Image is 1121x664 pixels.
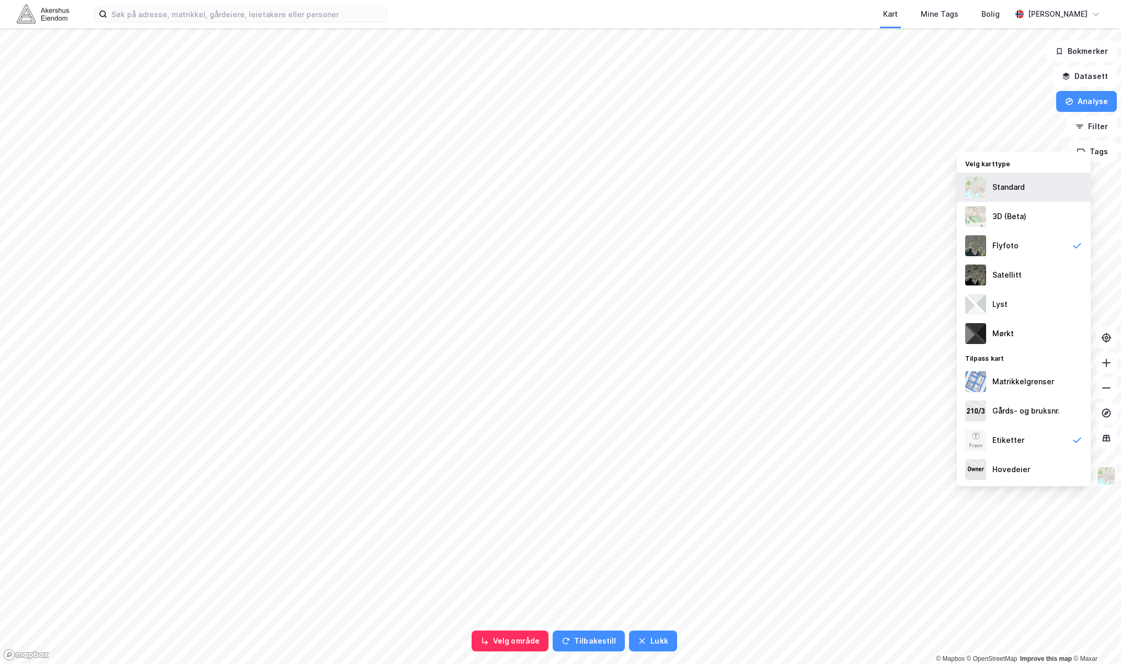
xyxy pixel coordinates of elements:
div: Lyst [992,298,1008,311]
img: Z [965,206,986,227]
div: Tilpass kart [957,348,1091,367]
img: luj3wr1y2y3+OchiMxRmMxRlscgabnMEmZ7DJGWxyBpucwSZnsMkZbHIGm5zBJmewyRlscgabnMEmZ7DJGWxyBpucwSZnsMkZ... [965,294,986,315]
div: Bolig [981,8,1000,20]
div: Satellitt [992,269,1022,281]
img: 9k= [965,265,986,285]
img: akershus-eiendom-logo.9091f326c980b4bce74ccdd9f866810c.svg [17,5,69,23]
div: Hovedeier [992,463,1030,476]
button: Tilbakestill [553,631,625,651]
a: Improve this map [1020,655,1072,662]
div: Kart [883,8,898,20]
button: Bokmerker [1046,41,1117,62]
div: Etiketter [992,434,1024,447]
div: Mine Tags [921,8,958,20]
a: Mapbox [936,655,965,662]
div: Gårds- og bruksnr. [992,405,1060,417]
div: [PERSON_NAME] [1028,8,1088,20]
iframe: Chat Widget [1069,614,1121,664]
img: nCdM7BzjoCAAAAAElFTkSuQmCC [965,323,986,344]
img: cadastreKeys.547ab17ec502f5a4ef2b.jpeg [965,400,986,421]
div: Standard [992,181,1025,193]
button: Analyse [1056,91,1117,112]
img: Z [1096,466,1116,486]
div: Flyfoto [992,239,1019,252]
button: Lukk [629,631,677,651]
div: Kontrollprogram for chat [1069,614,1121,664]
a: Mapbox homepage [3,649,49,661]
div: Matrikkelgrenser [992,375,1054,388]
input: Søk på adresse, matrikkel, gårdeiere, leietakere eller personer [107,6,386,22]
div: Mørkt [992,327,1014,340]
button: Datasett [1053,66,1117,87]
button: Filter [1067,116,1117,137]
div: 3D (Beta) [992,210,1026,223]
img: majorOwner.b5e170eddb5c04bfeeff.jpeg [965,459,986,480]
img: Z [965,177,986,198]
img: Z [965,235,986,256]
button: Velg område [472,631,548,651]
img: cadastreBorders.cfe08de4b5ddd52a10de.jpeg [965,371,986,392]
a: OpenStreetMap [967,655,1017,662]
div: Velg karttype [957,154,1091,173]
button: Tags [1068,141,1117,162]
img: Z [965,430,986,451]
